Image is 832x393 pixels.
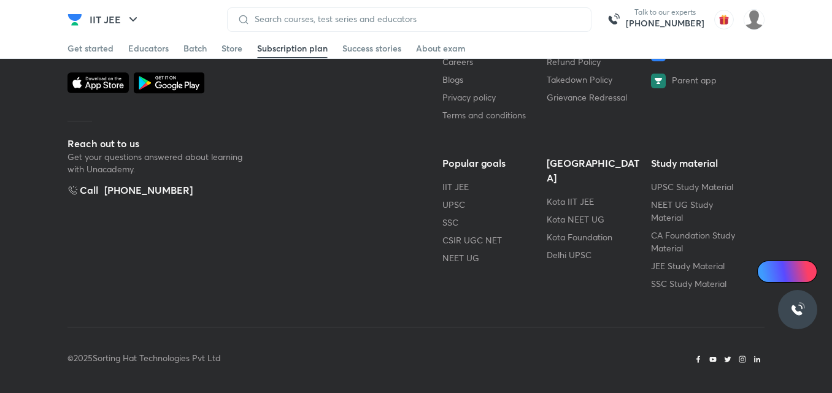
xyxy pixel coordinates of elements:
a: SSC [442,216,458,228]
a: UPSC Study Material [651,181,733,193]
img: ttu [790,302,805,317]
a: CSIR UGC NET [442,234,502,246]
div: About exam [416,42,466,55]
div: © 2025 Sorting Hat Technologies Pvt Ltd [67,352,416,364]
div: Educators [128,42,169,55]
a: Kota NEET UG [547,213,604,225]
a: IIT JEE [442,181,469,193]
div: Success stories [342,42,401,55]
div: Store [221,42,242,55]
p: Talk to our experts [626,7,704,17]
input: Search courses, test series and educators [250,14,581,24]
img: Parent app [651,74,666,88]
a: NEET UG [442,252,479,264]
a: CA Foundation Study Material [651,229,735,254]
a: Privacy policy [442,91,496,103]
a: Educators [128,39,169,58]
h5: [GEOGRAPHIC_DATA] [547,156,641,185]
a: Refund Policy [547,56,601,67]
a: Store [221,39,242,58]
h5: Popular goals [442,156,537,170]
h5: Reach out to us [67,136,252,151]
div: Batch [183,42,207,55]
div: [PHONE_NUMBER] [104,183,193,197]
a: [PHONE_NUMBER] [626,17,704,29]
a: Get started [67,39,114,58]
a: Blogs [442,74,463,85]
a: Batch [183,39,207,58]
h5: Study material [651,156,745,170]
a: JEE Study Material [651,260,725,272]
a: Success stories [342,39,401,58]
a: Takedown Policy [547,74,612,85]
a: Kota Foundation [547,231,612,243]
img: avatar [714,10,734,29]
a: Careers [442,56,473,67]
a: Call[PHONE_NUMBER] [67,183,252,197]
a: Ai Doubts [757,261,817,283]
a: Subscription plan [257,39,328,58]
span: Ai Doubts [777,267,810,277]
div: Get started [67,42,114,55]
a: Kota IIT JEE [547,196,594,207]
button: IIT JEE [82,7,148,32]
a: Terms and conditions [442,109,526,121]
a: Grievance Redressal [547,91,627,103]
img: shilakha [744,9,765,30]
img: Icon [765,267,774,277]
img: Company Logo [67,12,82,27]
a: About exam [416,39,466,58]
a: Parent app [651,74,745,88]
a: UPSC [442,199,465,210]
h5: Call [67,183,98,197]
a: Delhi UPSC [547,249,591,261]
div: Subscription plan [257,42,328,55]
a: NEET UG Study Material [651,199,713,223]
img: call-us [601,7,626,32]
p: Get your questions answered about learning with Unacademy. [67,151,252,175]
a: SSC Study Material [651,278,726,289]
